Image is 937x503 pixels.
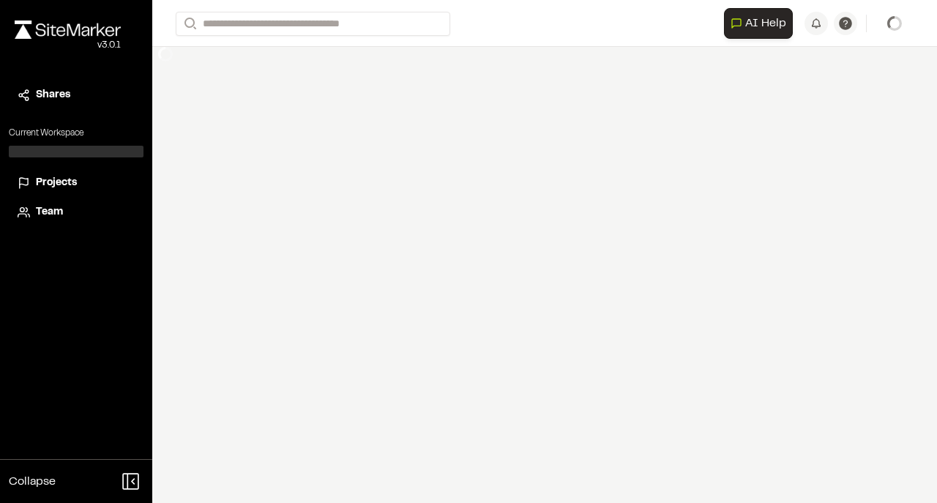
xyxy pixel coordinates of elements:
[724,8,799,39] div: Open AI Assistant
[18,204,135,220] a: Team
[724,8,793,39] button: Open AI Assistant
[36,175,77,191] span: Projects
[9,127,143,140] p: Current Workspace
[18,175,135,191] a: Projects
[36,204,63,220] span: Team
[9,473,56,491] span: Collapse
[176,12,202,36] button: Search
[15,21,121,39] img: rebrand.png
[18,87,135,103] a: Shares
[15,39,121,52] div: Oh geez...please don't...
[745,15,786,32] span: AI Help
[36,87,70,103] span: Shares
